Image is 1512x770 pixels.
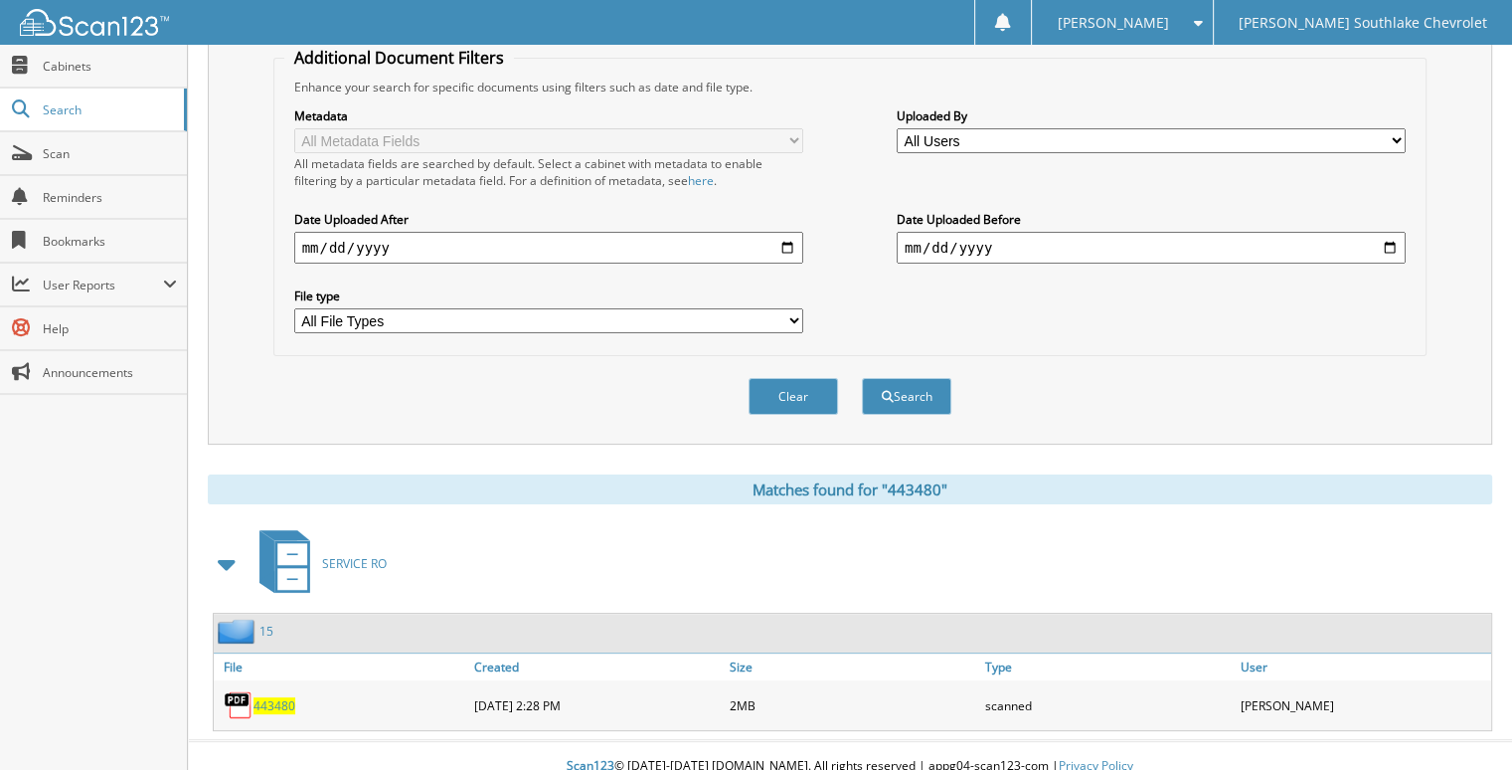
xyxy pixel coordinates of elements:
label: Uploaded By [897,107,1406,124]
a: User [1236,654,1491,680]
img: scan123-logo-white.svg [20,9,169,36]
a: 443480 [253,697,295,714]
span: SERVICE RO [322,555,387,572]
label: File type [294,288,803,304]
div: scanned [980,685,1236,725]
button: Clear [749,378,838,415]
label: Date Uploaded Before [897,211,1406,228]
span: User Reports [43,277,163,293]
span: [PERSON_NAME] [1057,17,1168,29]
div: Enhance your search for specific documents using filters such as date and file type. [284,79,1417,96]
span: Announcements [43,364,177,381]
input: start [294,232,803,264]
span: Help [43,320,177,337]
div: Matches found for "443480" [208,475,1492,504]
a: Created [469,654,725,680]
span: Bookmarks [43,233,177,250]
button: Search [862,378,951,415]
label: Date Uploaded After [294,211,803,228]
iframe: Chat Widget [1413,674,1512,770]
img: PDF.png [224,690,253,720]
a: Type [980,654,1236,680]
a: Size [725,654,980,680]
div: All metadata fields are searched by default. Select a cabinet with metadata to enable filtering b... [294,155,803,189]
a: File [214,654,469,680]
a: 15 [259,623,273,640]
span: Cabinets [43,58,177,75]
a: here [688,172,714,189]
div: [PERSON_NAME] [1236,685,1491,725]
span: [PERSON_NAME] Southlake Chevrolet [1239,17,1487,29]
span: Reminders [43,189,177,206]
a: SERVICE RO [248,524,387,603]
label: Metadata [294,107,803,124]
img: folder2.png [218,619,259,644]
span: Search [43,101,174,118]
div: [DATE] 2:28 PM [469,685,725,725]
legend: Additional Document Filters [284,47,514,69]
span: Scan [43,145,177,162]
input: end [897,232,1406,264]
div: 2MB [725,685,980,725]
